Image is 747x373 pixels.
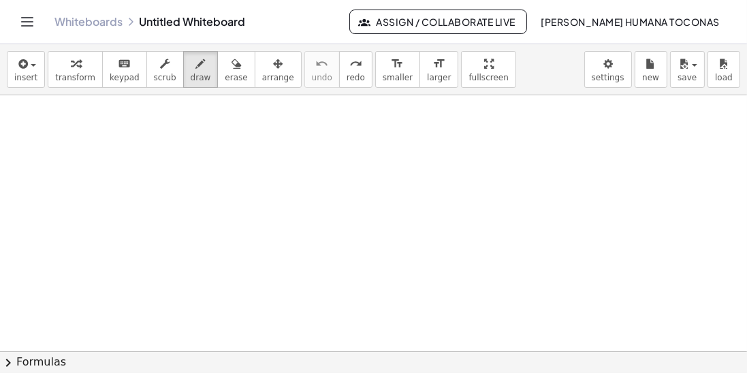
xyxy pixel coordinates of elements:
[642,73,659,82] span: new
[14,73,37,82] span: insert
[461,51,515,88] button: fullscreen
[678,73,697,82] span: save
[715,73,733,82] span: load
[708,51,740,88] button: load
[118,56,131,72] i: keyboard
[55,73,95,82] span: transform
[347,73,365,82] span: redo
[304,51,340,88] button: undoundo
[361,16,515,28] span: Assign / Collaborate Live
[225,73,247,82] span: erase
[432,56,445,72] i: format_size
[349,56,362,72] i: redo
[584,51,632,88] button: settings
[312,73,332,82] span: undo
[102,51,147,88] button: keyboardkeypad
[262,73,294,82] span: arrange
[217,51,255,88] button: erase
[154,73,176,82] span: scrub
[315,56,328,72] i: undo
[391,56,404,72] i: format_size
[183,51,219,88] button: draw
[7,51,45,88] button: insert
[530,10,731,34] button: [PERSON_NAME] Humana Toconas
[146,51,184,88] button: scrub
[375,51,420,88] button: format_sizesmaller
[349,10,527,34] button: Assign / Collaborate Live
[191,73,211,82] span: draw
[255,51,302,88] button: arrange
[339,51,372,88] button: redoredo
[16,11,38,33] button: Toggle navigation
[635,51,667,88] button: new
[110,73,140,82] span: keypad
[419,51,458,88] button: format_sizelarger
[383,73,413,82] span: smaller
[592,73,624,82] span: settings
[48,51,103,88] button: transform
[54,15,123,29] a: Whiteboards
[670,51,705,88] button: save
[541,16,720,28] span: [PERSON_NAME] Humana Toconas
[427,73,451,82] span: larger
[468,73,508,82] span: fullscreen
